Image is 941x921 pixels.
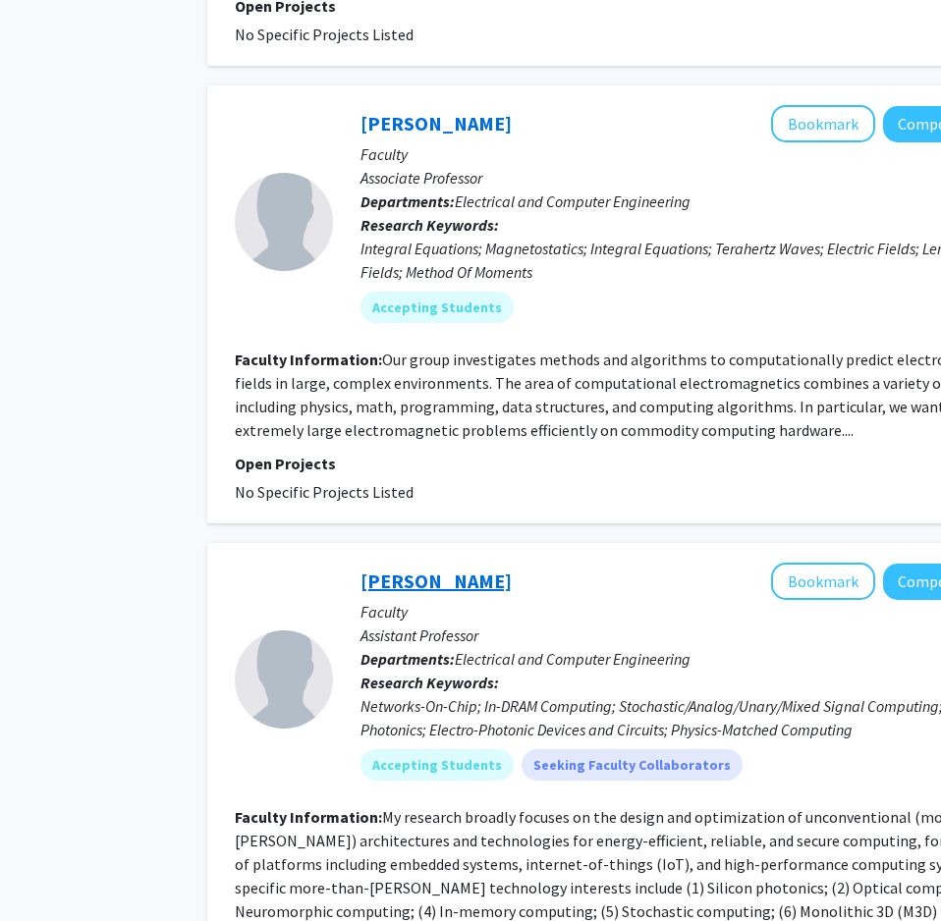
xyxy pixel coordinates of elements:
[360,749,514,781] mat-chip: Accepting Students
[235,25,414,44] span: No Specific Projects Listed
[360,292,514,323] mat-chip: Accepting Students
[360,191,455,211] b: Departments:
[235,807,382,827] b: Faculty Information:
[360,673,499,692] b: Research Keywords:
[360,215,499,235] b: Research Keywords:
[360,649,455,669] b: Departments:
[771,563,875,600] button: Add Ishan Thakkar to Bookmarks
[235,482,414,502] span: No Specific Projects Listed
[360,111,512,135] a: [PERSON_NAME]
[771,105,875,142] button: Add John Young to Bookmarks
[360,569,512,593] a: [PERSON_NAME]
[455,191,691,211] span: Electrical and Computer Engineering
[522,749,743,781] mat-chip: Seeking Faculty Collaborators
[15,833,83,906] iframe: Chat
[455,649,691,669] span: Electrical and Computer Engineering
[235,350,382,369] b: Faculty Information:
